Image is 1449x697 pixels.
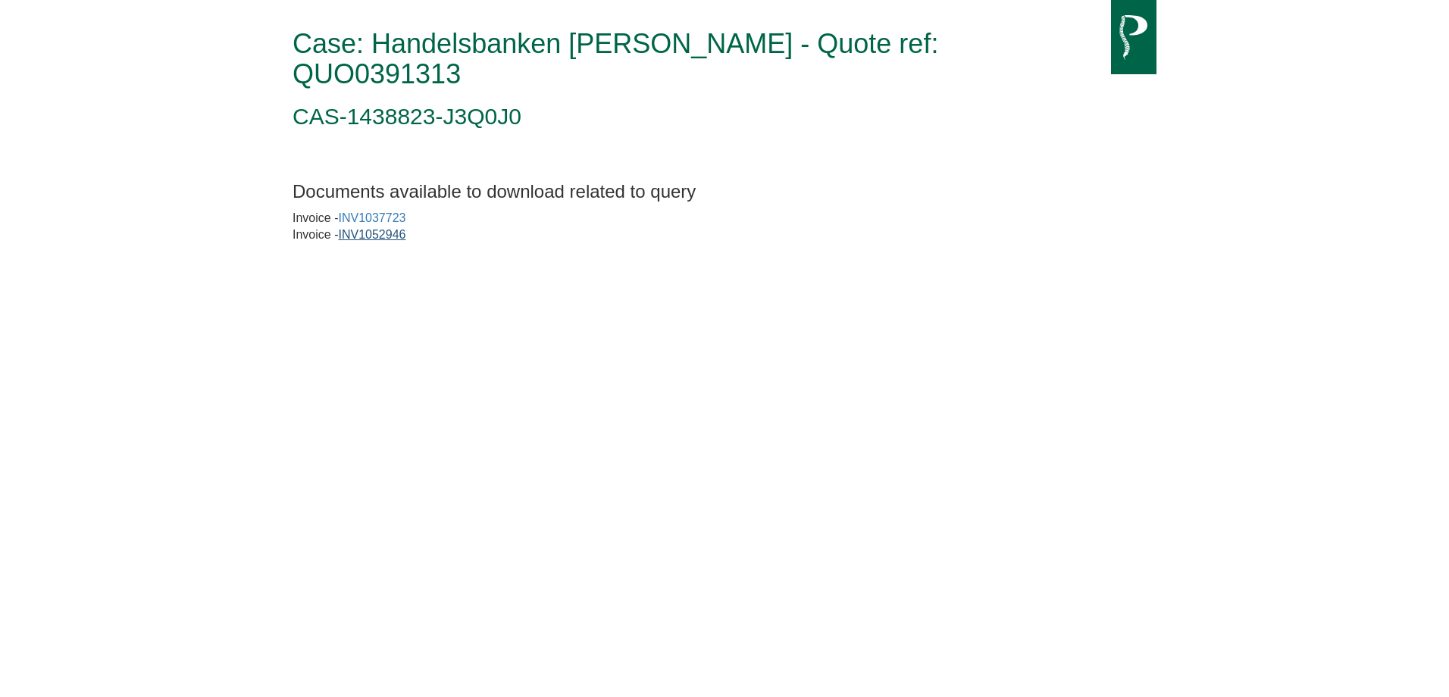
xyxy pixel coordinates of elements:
[293,29,1100,89] h1: Case: Handelsbanken [PERSON_NAME] - Quote ref: QUO0391313
[293,182,1156,202] h3: Documents available to download related to query
[338,211,405,224] a: INV1037723
[293,210,1156,245] div: Invoice - Invoice -
[338,228,405,241] a: INV1052946
[293,104,1100,129] h2: CAS-1438823-J3Q0J0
